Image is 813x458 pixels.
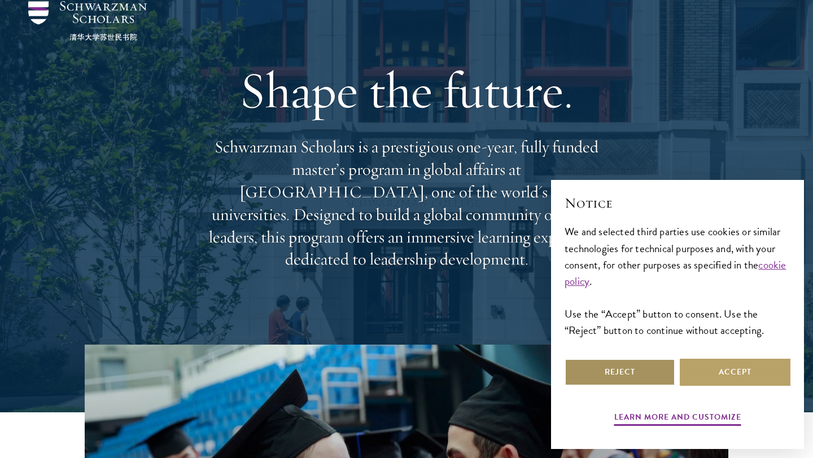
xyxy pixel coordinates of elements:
img: Schwarzman Scholars [28,1,147,41]
div: We and selected third parties use cookies or similar technologies for technical purposes and, wit... [565,223,790,338]
button: Reject [565,359,675,386]
h2: Notice [565,193,790,213]
button: Learn more and customize [614,410,741,428]
button: Accept [680,359,790,386]
a: cookie policy [565,257,786,289]
h1: Shape the future. [203,59,610,122]
p: Schwarzman Scholars is a prestigious one-year, fully funded master’s program in global affairs at... [203,136,610,271]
